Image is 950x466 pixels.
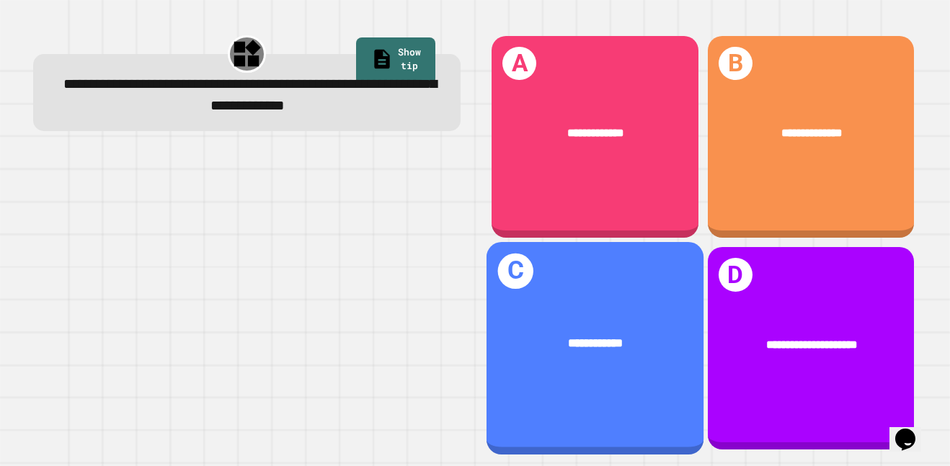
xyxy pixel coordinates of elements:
h1: C [498,254,533,289]
a: Show tip [356,37,435,84]
h1: B [719,47,753,81]
h1: D [719,258,753,292]
h1: A [502,47,536,81]
iframe: chat widget [889,408,936,452]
